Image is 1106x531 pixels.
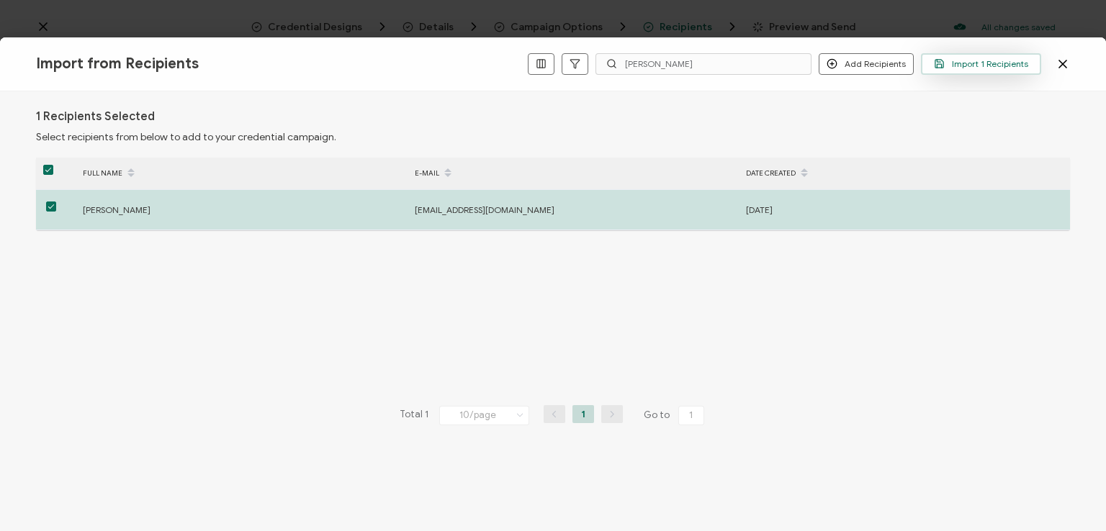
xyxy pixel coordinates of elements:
span: Select recipients from below to add to your credential campaign. [36,131,336,143]
span: [PERSON_NAME] [83,204,150,215]
div: E-MAIL [408,161,739,186]
li: 1 [572,405,594,423]
input: Search [595,53,811,75]
span: [EMAIL_ADDRESS][DOMAIN_NAME] [415,204,554,215]
div: FULL NAME [76,161,408,186]
iframe: Chat Widget [1034,462,1106,531]
div: DATE CREATED [739,161,1070,186]
span: Import 1 Recipients [934,58,1028,69]
input: Select [439,406,529,425]
span: [DATE] [746,204,773,215]
span: Total 1 [400,405,428,425]
h1: 1 Recipients Selected [36,109,155,124]
span: Import from Recipients [36,55,199,73]
span: Go to [644,405,707,425]
button: Add Recipients [819,53,914,75]
button: Import 1 Recipients [921,53,1041,75]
